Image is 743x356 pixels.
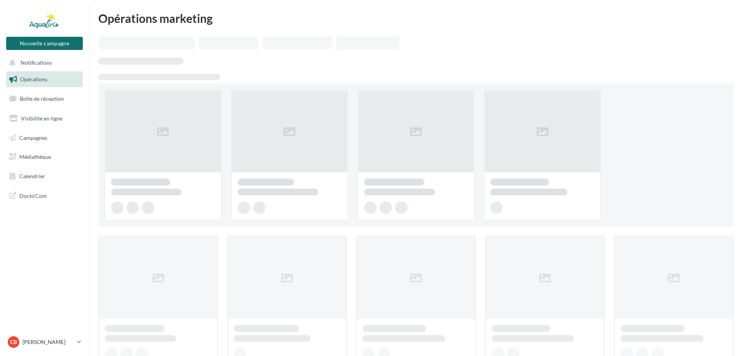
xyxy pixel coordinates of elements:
[19,153,51,160] span: Médiathèque
[5,90,84,107] a: Boîte de réception
[19,134,47,141] span: Campagnes
[5,71,84,88] a: Opérations
[19,173,45,179] span: Calendrier
[21,115,62,122] span: Visibilité en ligne
[22,338,74,346] p: [PERSON_NAME]
[5,130,84,146] a: Campagnes
[6,335,83,349] a: CB [PERSON_NAME]
[5,110,84,127] a: Visibilité en ligne
[20,76,47,83] span: Opérations
[19,191,47,201] span: Docto'Com
[5,187,84,204] a: Docto'Com
[5,168,84,184] a: Calendrier
[6,37,83,50] button: Nouvelle campagne
[20,95,64,102] span: Boîte de réception
[5,149,84,165] a: Médiathèque
[98,12,734,24] div: Opérations marketing
[10,338,17,346] span: CB
[21,60,52,66] span: Notifications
